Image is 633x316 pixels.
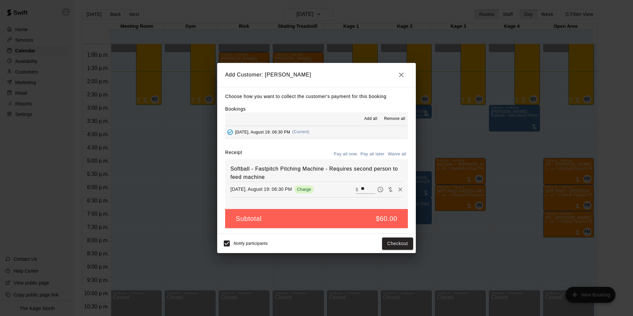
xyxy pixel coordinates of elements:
button: Checkout [382,237,413,250]
label: Bookings [225,106,246,112]
button: Remove [395,184,405,194]
span: [DATE], August 19: 06:30 PM [235,130,290,134]
p: Choose how you want to collect the customer's payment for this booking [225,92,408,101]
button: Waive all [386,149,408,159]
button: Added - Collect Payment [225,127,235,137]
button: Add all [360,114,381,124]
span: Pay later [375,186,385,192]
p: $ [356,186,358,193]
label: Receipt [225,149,242,159]
span: Notify participants [234,241,268,246]
button: Pay all later [359,149,386,159]
button: Pay all now [332,149,359,159]
h5: Subtotal [236,214,262,223]
p: [DATE], August 19: 06:30 PM [230,186,292,192]
button: Added - Collect Payment[DATE], August 19: 06:30 PM(Current) [225,126,408,138]
span: Remove all [384,116,405,122]
h2: Add Customer: [PERSON_NAME] [217,63,416,87]
span: (Current) [292,130,310,134]
span: Charge [294,187,314,192]
span: Add all [364,116,377,122]
button: Remove all [381,114,408,124]
span: Waive payment [385,186,395,192]
h6: Softball - Fastpitch Pitching Machine - Requires second person to feed machine [230,165,403,182]
h5: $60.00 [376,214,397,223]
